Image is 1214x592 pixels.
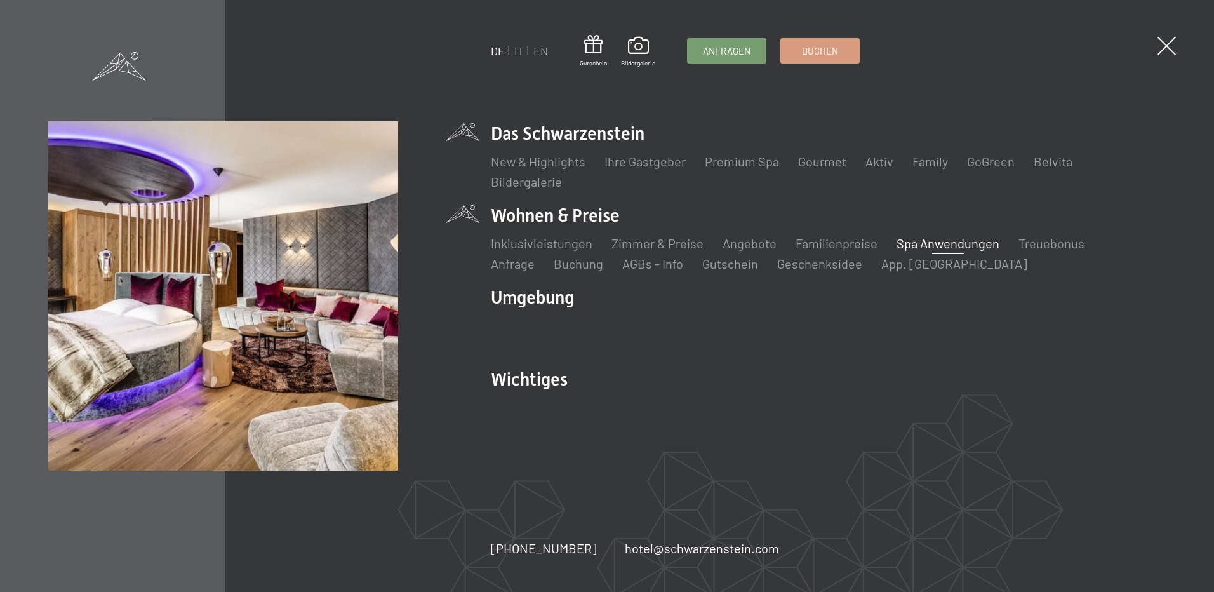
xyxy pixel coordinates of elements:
a: GoGreen [967,154,1015,169]
a: Anfragen [688,39,766,63]
a: IT [514,44,524,58]
a: Gourmet [798,154,846,169]
span: Anfragen [703,44,750,58]
a: Premium Spa [705,154,779,169]
a: Zimmer & Preise [611,236,704,251]
a: Spa Anwendungen [897,236,999,251]
a: Angebote [723,236,777,251]
a: App. [GEOGRAPHIC_DATA] [881,256,1027,271]
a: Buchen [781,39,859,63]
a: Anfrage [491,256,535,271]
a: [PHONE_NUMBER] [491,539,597,557]
a: Ihre Gastgeber [604,154,686,169]
a: hotel@schwarzenstein.com [625,539,779,557]
a: DE [491,44,505,58]
a: Aktiv [865,154,893,169]
a: New & Highlights [491,154,585,169]
a: Treuebonus [1018,236,1084,251]
span: [PHONE_NUMBER] [491,541,597,556]
a: Bildergalerie [621,37,655,67]
a: Buchung [554,256,603,271]
span: Buchen [802,44,838,58]
a: Gutschein [580,35,607,67]
a: Belvita [1034,154,1072,169]
span: Bildergalerie [621,58,655,67]
a: Bildergalerie [491,174,562,189]
a: AGBs - Info [622,256,683,271]
a: EN [533,44,548,58]
span: Gutschein [580,58,607,67]
a: Family [912,154,948,169]
a: Inklusivleistungen [491,236,592,251]
a: Geschenksidee [777,256,862,271]
a: Familienpreise [796,236,877,251]
a: Gutschein [702,256,758,271]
